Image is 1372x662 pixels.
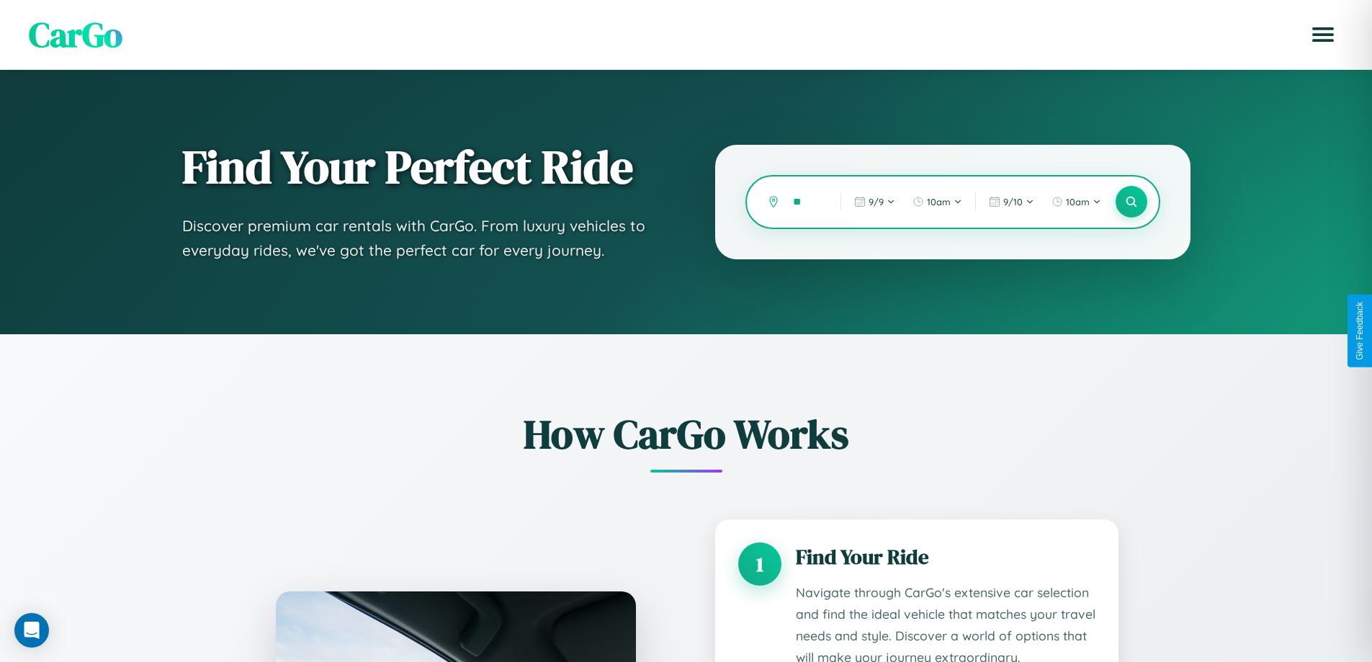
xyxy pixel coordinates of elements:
p: Discover premium car rentals with CarGo. From luxury vehicles to everyday rides, we've got the pe... [182,214,658,262]
span: 9 / 9 [869,196,884,207]
button: 10am [905,190,969,213]
span: 9 / 10 [1003,196,1023,207]
span: CarGo [29,11,122,58]
button: 9/10 [982,190,1041,213]
span: 10am [927,196,951,207]
button: 9/9 [847,190,902,213]
div: Open Intercom Messenger [14,613,49,648]
h2: How CarGo Works [254,406,1118,462]
h1: Find Your Perfect Ride [182,142,658,192]
div: 1 [738,542,781,586]
button: Open menu [1303,14,1343,55]
h3: Find Your Ride [796,542,1095,571]
span: 10am [1066,196,1090,207]
div: Give Feedback [1355,302,1365,360]
button: 10am [1044,190,1108,213]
